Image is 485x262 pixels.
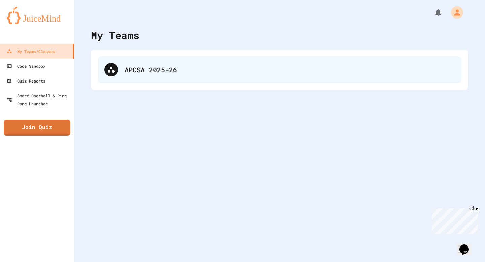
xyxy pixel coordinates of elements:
a: Join Quiz [4,120,70,136]
div: APCSA 2025-26 [98,56,461,83]
div: My Notifications [422,7,444,18]
iframe: chat widget [457,235,478,255]
div: Code Sandbox [7,62,45,70]
div: APCSA 2025-26 [125,65,455,75]
div: Smart Doorbell & Ping Pong Launcher [7,92,71,108]
div: My Teams/Classes [7,47,55,55]
iframe: chat widget [429,206,478,234]
img: logo-orange.svg [7,7,67,24]
div: Chat with us now!Close [3,3,46,43]
div: My Account [444,5,465,20]
div: Quiz Reports [7,77,45,85]
div: My Teams [91,28,139,43]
